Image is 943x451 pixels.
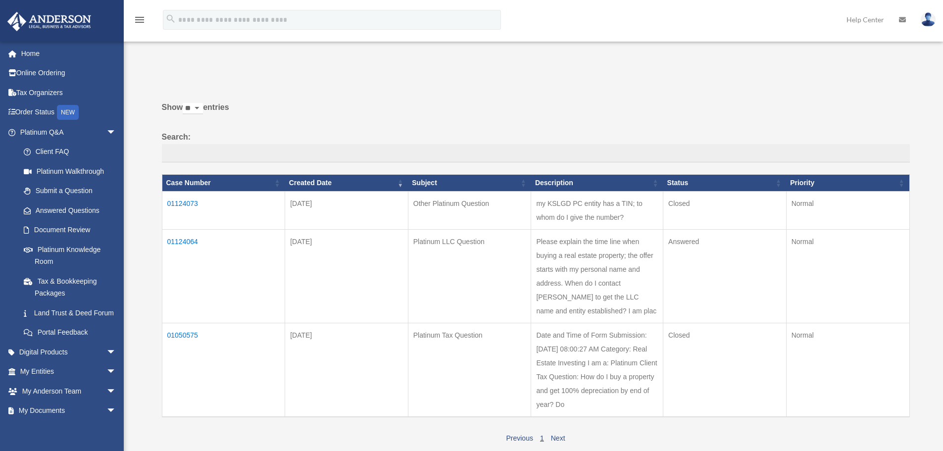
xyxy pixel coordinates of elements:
th: Description: activate to sort column ascending [531,175,663,192]
span: arrow_drop_down [106,342,126,362]
a: Next [551,434,565,442]
select: Showentries [183,103,203,114]
img: Anderson Advisors Platinum Portal [4,12,94,31]
a: Platinum Q&Aarrow_drop_down [7,122,126,142]
i: menu [134,14,146,26]
th: Case Number: activate to sort column ascending [162,175,285,192]
a: Platinum Knowledge Room [14,240,126,271]
a: Submit a Question [14,181,126,201]
td: 01124064 [162,229,285,323]
i: search [165,13,176,24]
a: My Anderson Teamarrow_drop_down [7,381,131,401]
input: Search: [162,144,910,163]
span: arrow_drop_down [106,401,126,421]
td: [DATE] [285,229,408,323]
th: Created Date: activate to sort column ascending [285,175,408,192]
th: Priority: activate to sort column ascending [786,175,909,192]
a: Platinum Walkthrough [14,161,126,181]
a: Previous [506,434,533,442]
a: My Documentsarrow_drop_down [7,401,131,421]
td: Normal [786,323,909,417]
a: 1 [540,434,544,442]
div: NEW [57,105,79,120]
a: menu [134,17,146,26]
a: Digital Productsarrow_drop_down [7,342,131,362]
a: My Entitiesarrow_drop_down [7,362,131,382]
label: Search: [162,130,910,163]
td: Platinum Tax Question [408,323,531,417]
a: Online Ordering [7,63,131,83]
td: Closed [663,323,787,417]
th: Subject: activate to sort column ascending [408,175,531,192]
a: Client FAQ [14,142,126,162]
a: Portal Feedback [14,323,126,343]
td: Date and Time of Form Submission: [DATE] 08:00:27 AM Category: Real Estate Investing I am a: Plat... [531,323,663,417]
td: Answered [663,229,787,323]
td: Normal [786,191,909,229]
th: Status: activate to sort column ascending [663,175,787,192]
span: arrow_drop_down [106,381,126,401]
a: Home [7,44,131,63]
td: [DATE] [285,323,408,417]
label: Show entries [162,100,910,124]
a: Answered Questions [14,200,121,220]
td: Platinum LLC Question [408,229,531,323]
span: arrow_drop_down [106,362,126,382]
a: Order StatusNEW [7,102,131,123]
td: Normal [786,229,909,323]
td: 01124073 [162,191,285,229]
td: Please explain the time line when buying a real estate property; the offer starts with my persona... [531,229,663,323]
a: Land Trust & Deed Forum [14,303,126,323]
td: [DATE] [285,191,408,229]
a: Document Review [14,220,126,240]
span: arrow_drop_down [106,122,126,143]
td: Closed [663,191,787,229]
img: User Pic [921,12,936,27]
a: Tax & Bookkeeping Packages [14,271,126,303]
td: 01050575 [162,323,285,417]
td: Other Platinum Question [408,191,531,229]
a: Tax Organizers [7,83,131,102]
td: my KSLGD PC entity has a TIN; to whom do I give the number? [531,191,663,229]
